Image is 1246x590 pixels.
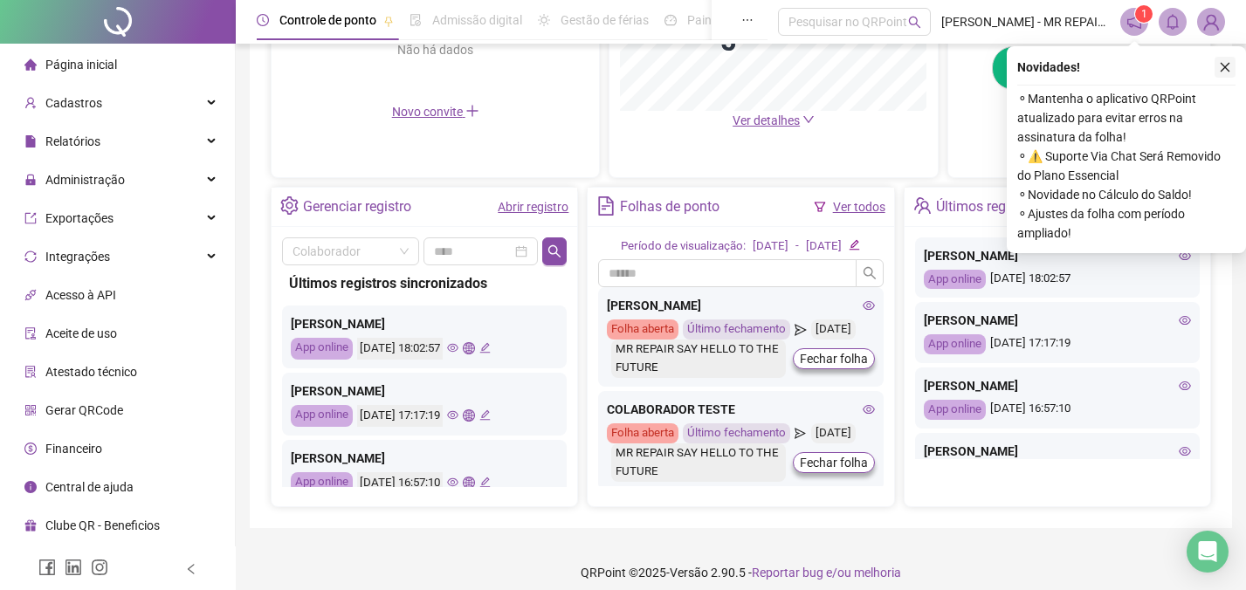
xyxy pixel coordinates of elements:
span: send [795,423,806,443]
span: file-text [596,196,615,215]
span: global [463,342,474,353]
span: [PERSON_NAME] - MR REPAIR SAY HELLO TO THE FUTURE [941,12,1110,31]
span: linkedin [65,559,82,576]
div: [DATE] [806,237,842,256]
span: global [463,409,474,421]
span: Administração [45,173,125,187]
span: Integrações [45,250,110,264]
span: Fechar folha [800,349,868,368]
span: search [547,244,561,258]
div: [PERSON_NAME] [291,314,558,333]
a: Abrir registro [498,200,568,214]
span: Admissão digital [432,13,522,27]
span: team [913,196,932,215]
span: Controle de ponto [279,13,376,27]
div: [DATE] 16:57:10 [357,472,443,494]
span: eye [447,477,458,488]
span: edit [849,239,860,250]
span: eye [1179,250,1191,262]
span: Gestão de férias [561,13,649,27]
div: [PERSON_NAME] [924,246,1191,265]
span: eye [447,409,458,421]
div: Open Intercom Messenger [1187,531,1229,573]
span: Novidades ! [1017,58,1080,77]
span: audit [24,327,37,340]
span: facebook [38,559,56,576]
div: Últimos registros sincronizados [936,192,1130,222]
span: Financeiro [45,442,102,456]
div: [DATE] 17:17:19 [357,405,443,427]
span: Novo convite [392,105,479,119]
div: [PERSON_NAME] [924,311,1191,330]
span: Gerar QRCode [45,403,123,417]
span: global [463,477,474,488]
span: Atestado técnico [45,365,137,379]
div: [PERSON_NAME] [924,376,1191,395]
span: solution [24,366,37,378]
div: - [795,237,799,256]
span: eye [447,342,458,353]
div: [DATE] [811,319,856,340]
span: Aceite de uso [45,326,117,340]
span: ellipsis [741,14,754,26]
div: App online [291,472,353,494]
button: Fechar folha [793,348,875,369]
span: Exportações [45,211,114,225]
div: Últimos registros sincronizados [289,272,560,294]
img: 89840 [1198,9,1224,35]
span: Painel do DP [687,13,755,27]
div: Último fechamento [683,319,790,340]
div: MR REPAIR SAY HELLO TO THE FUTURE [611,340,785,378]
div: Folhas de ponto [620,192,719,222]
div: COLABORADOR TESTE [607,400,874,419]
span: ⚬ Mantenha o aplicativo QRPoint atualizado para evitar erros na assinatura da folha! [1017,89,1236,147]
span: setting [280,196,299,215]
span: search [908,16,921,29]
div: [PERSON_NAME] [291,381,558,401]
div: Folha aberta [607,423,678,443]
button: Fechar folha [793,452,875,473]
span: Clube QR - Beneficios [45,518,160,532]
span: ⚬ ⚠️ Suporte Via Chat Será Removido do Plano Essencial [1017,147,1236,185]
span: clock-circle [257,14,269,26]
span: eye [1179,314,1191,326]
span: sun [538,14,550,26]
span: edit [479,409,491,421]
span: eye [863,403,875,415]
div: [DATE] 18:02:57 [357,338,443,360]
div: [PERSON_NAME] [607,296,874,315]
div: Folha aberta [607,319,678,340]
sup: 1 [1135,5,1153,23]
span: plus [465,104,479,118]
span: dashboard [664,14,677,26]
span: sync [24,250,37,263]
div: [DATE] [753,237,788,256]
span: bell [1165,14,1181,30]
span: close [1219,61,1231,73]
span: filter [814,201,826,213]
div: App online [924,334,986,354]
div: App online [924,400,986,420]
div: [DATE] 16:57:10 [924,400,1191,420]
div: [PERSON_NAME] [291,449,558,468]
span: file [24,135,37,147]
span: Fechar folha [800,453,868,472]
span: export [24,212,37,224]
span: gift [24,519,37,532]
a: Ver detalhes down [733,113,815,127]
span: user-add [24,97,37,109]
span: eye [1179,380,1191,392]
span: notification [1126,14,1142,30]
span: lock [24,174,37,186]
div: App online [291,405,353,427]
span: info-circle [24,481,37,493]
div: Período de visualização: [621,237,746,256]
div: App online [924,270,986,290]
div: MR REPAIR SAY HELLO TO THE FUTURE [611,443,785,482]
div: [PERSON_NAME] [924,442,1191,461]
span: down [802,113,815,126]
span: 1 [1141,8,1147,20]
div: App online [291,338,353,360]
span: search [863,266,877,280]
span: dollar [24,442,37,455]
